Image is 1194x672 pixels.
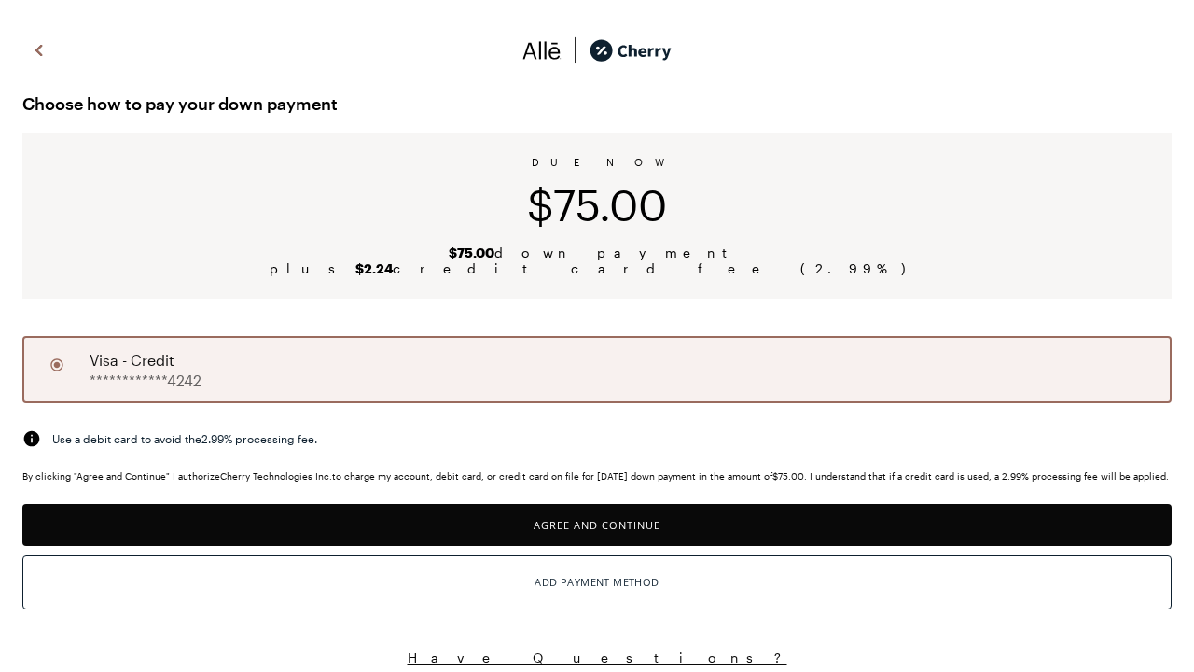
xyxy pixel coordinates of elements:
button: Agree and Continue [22,504,1172,546]
span: plus credit card fee ( 2.99 %) [270,260,924,276]
button: Have Questions? [22,649,1172,666]
img: cherry_black_logo-DrOE_MJI.svg [590,36,672,64]
b: $75.00 [449,245,494,260]
span: Choose how to pay your down payment [22,89,1172,119]
span: visa - credit [90,349,174,371]
div: By clicking "Agree and Continue" I authorize Cherry Technologies Inc. to charge my account, debit... [22,470,1172,482]
img: svg%3e [28,36,50,64]
button: Add Payment Method [22,555,1172,609]
img: svg%3e [562,36,590,64]
img: svg%3e [22,429,41,448]
img: svg%3e [522,36,562,64]
span: down payment [449,245,746,260]
b: $2.24 [355,260,393,276]
span: Use a debit card to avoid the 2.99 % processing fee. [52,430,317,447]
span: DUE NOW [532,156,663,168]
span: $75.00 [527,179,667,230]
